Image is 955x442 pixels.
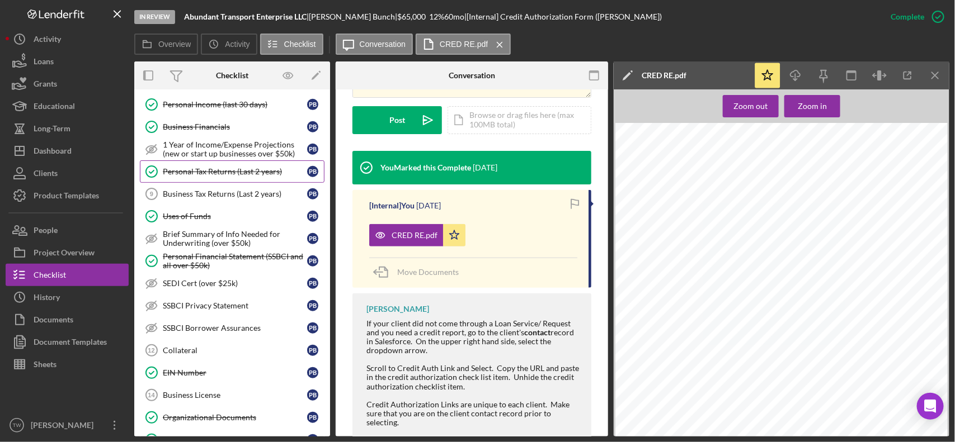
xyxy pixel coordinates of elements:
[34,184,99,210] div: Product Templates
[34,50,54,75] div: Loans
[184,12,307,21] b: Abundant Transport Enterprise LLC
[163,368,307,377] div: EIN Number
[397,12,426,21] span: $65,000
[150,191,153,197] tspan: 9
[6,414,129,436] button: TW[PERSON_NAME]
[163,346,307,355] div: Collateral
[6,117,129,140] button: Long-Term
[307,322,318,334] div: P B
[148,392,155,398] tspan: 14
[6,286,129,308] a: History
[140,317,324,339] a: SSBCI Borrower AssurancesPB
[134,10,175,24] div: In Review
[6,308,129,331] a: Documents
[6,264,129,286] button: Checklist
[140,205,324,227] a: Uses of FundsPB
[34,219,58,244] div: People
[429,12,444,21] div: 12 %
[28,414,101,439] div: [PERSON_NAME]
[6,140,129,162] a: Dashboard
[307,233,318,244] div: P B
[163,324,307,332] div: SSBCI Borrower Assurances
[163,100,307,109] div: Personal Income (last 30 days)
[734,95,768,117] div: Zoom out
[891,6,924,28] div: Complete
[184,12,309,21] div: |
[140,183,324,205] a: 9Business Tax Returns (Last 2 years)PB
[6,219,129,241] button: People
[34,353,57,378] div: Sheets
[369,201,415,210] div: [Internal] You
[397,267,459,277] span: Move Documents
[158,40,191,49] label: Overview
[13,422,22,429] text: TW
[6,95,129,117] button: Educational
[260,34,323,55] button: Checklist
[34,286,60,311] div: History
[34,264,66,289] div: Checklist
[307,255,318,267] div: P B
[6,241,129,264] button: Project Overview
[140,272,324,294] a: SEDI Cert (over $25k)PB
[34,95,75,120] div: Educational
[307,345,318,356] div: P B
[140,250,324,272] a: Personal Financial Statement (SSBCI and all over $50k)PB
[140,339,324,362] a: 12CollateralPB
[163,301,307,310] div: SSBCI Privacy Statement
[163,252,307,270] div: Personal Financial Statement (SSBCI and all over $50k)
[366,305,429,313] div: [PERSON_NAME]
[6,353,129,376] button: Sheets
[140,116,324,138] a: Business FinancialsPB
[366,364,580,391] div: Scroll to Credit Auth Link and Select. Copy the URL and paste in the credit authorization check l...
[366,400,580,427] div: Credit Authorization Links are unique to each client. Make sure that you are on the client contac...
[34,140,72,165] div: Dashboard
[6,50,129,73] button: Loans
[284,40,316,49] label: Checklist
[473,163,497,172] time: 2025-08-19 15:12
[34,308,73,334] div: Documents
[6,73,129,95] button: Grants
[163,122,307,131] div: Business Financials
[879,6,949,28] button: Complete
[307,166,318,177] div: P B
[307,412,318,423] div: P B
[917,393,944,420] div: Open Intercom Messenger
[163,189,307,198] div: Business Tax Returns (Last 2 years)
[6,184,129,207] a: Product Templates
[201,34,257,55] button: Activity
[34,73,57,98] div: Grants
[464,12,662,21] div: | [Internal] Credit Authorization Form ([PERSON_NAME])
[163,212,307,221] div: Uses of Funds
[440,40,488,49] label: CRED RE.pdf
[360,40,406,49] label: Conversation
[163,140,307,158] div: 1 Year of Income/Expense Projections (new or start up businesses over $50k)
[140,294,324,317] a: SSBCI Privacy StatementPB
[134,34,198,55] button: Overview
[34,241,95,267] div: Project Overview
[524,327,551,337] strong: contact
[369,258,470,286] button: Move Documents
[784,95,840,117] button: Zoom in
[444,12,464,21] div: 60 mo
[34,28,61,53] div: Activity
[163,167,307,176] div: Personal Tax Returns (Last 2 years)
[148,347,154,354] tspan: 12
[140,93,324,116] a: Personal Income (last 30 days)PB
[307,278,318,289] div: P B
[6,331,129,353] button: Document Templates
[6,162,129,184] button: Clients
[366,319,580,355] div: If your client did not come through a Loan Service/ Request and you need a credit report, go to t...
[163,279,307,288] div: SEDI Cert (over $25k)
[307,367,318,378] div: P B
[307,188,318,199] div: P B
